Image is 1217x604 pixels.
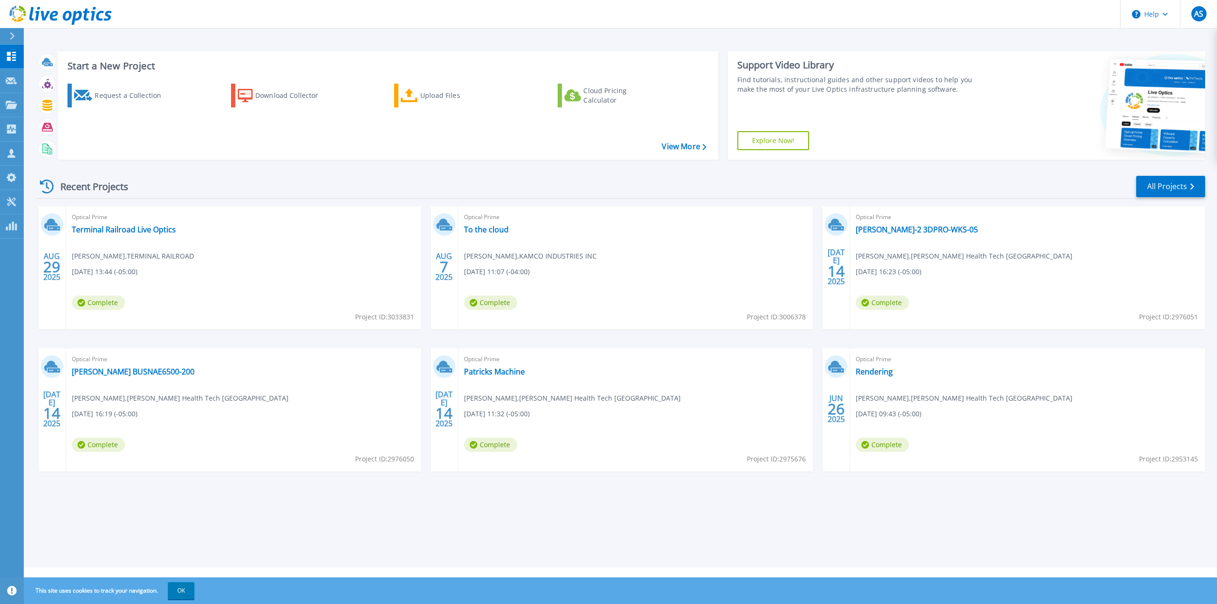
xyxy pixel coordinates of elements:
[255,86,331,105] div: Download Collector
[72,438,125,452] span: Complete
[856,251,1072,261] span: [PERSON_NAME] , [PERSON_NAME] Health Tech [GEOGRAPHIC_DATA]
[72,409,137,419] span: [DATE] 16:19 (-05:00)
[355,454,414,464] span: Project ID: 2976050
[856,367,893,376] a: Rendering
[828,267,845,275] span: 14
[747,454,806,464] span: Project ID: 2975676
[662,142,706,151] a: View More
[43,409,60,417] span: 14
[1194,10,1203,18] span: AS
[856,354,1199,364] span: Optical Prime
[26,582,194,599] span: This site uses cookies to track your navigation.
[72,354,415,364] span: Optical Prime
[72,225,176,234] a: Terminal Railroad Live Optics
[43,249,61,284] div: AUG 2025
[43,263,60,271] span: 29
[440,263,448,271] span: 7
[72,267,137,277] span: [DATE] 13:44 (-05:00)
[420,86,496,105] div: Upload Files
[464,393,681,403] span: [PERSON_NAME] , [PERSON_NAME] Health Tech [GEOGRAPHIC_DATA]
[72,212,415,222] span: Optical Prime
[558,84,664,107] a: Cloud Pricing Calculator
[737,75,984,94] div: Find tutorials, instructional guides and other support videos to help you make the most of your L...
[856,296,909,310] span: Complete
[737,59,984,71] div: Support Video Library
[435,392,453,426] div: [DATE] 2025
[828,405,845,413] span: 26
[827,392,845,426] div: JUN 2025
[72,251,194,261] span: [PERSON_NAME] , TERMINAL RAILROAD
[435,249,453,284] div: AUG 2025
[856,212,1199,222] span: Optical Prime
[72,393,289,403] span: [PERSON_NAME] , [PERSON_NAME] Health Tech [GEOGRAPHIC_DATA]
[68,84,174,107] a: Request a Collection
[464,438,517,452] span: Complete
[827,249,845,284] div: [DATE] 2025
[72,296,125,310] span: Complete
[95,86,171,105] div: Request a Collection
[464,367,525,376] a: Patricks Machine
[231,84,337,107] a: Download Collector
[68,61,706,71] h3: Start a New Project
[464,212,808,222] span: Optical Prime
[583,86,659,105] div: Cloud Pricing Calculator
[856,225,978,234] a: [PERSON_NAME]-2 3DPRO-WKS-05
[435,409,453,417] span: 14
[394,84,500,107] a: Upload Files
[747,312,806,322] span: Project ID: 3006378
[856,409,921,419] span: [DATE] 09:43 (-05:00)
[37,175,141,198] div: Recent Projects
[1139,312,1198,322] span: Project ID: 2976051
[464,225,509,234] a: To the cloud
[464,267,530,277] span: [DATE] 11:07 (-04:00)
[856,393,1072,403] span: [PERSON_NAME] , [PERSON_NAME] Health Tech [GEOGRAPHIC_DATA]
[737,131,810,150] a: Explore Now!
[464,251,597,261] span: [PERSON_NAME] , KAMCO INDUSTRIES INC
[464,296,517,310] span: Complete
[464,354,808,364] span: Optical Prime
[464,409,530,419] span: [DATE] 11:32 (-05:00)
[856,267,921,277] span: [DATE] 16:23 (-05:00)
[168,582,194,599] button: OK
[72,367,194,376] a: [PERSON_NAME] BUSNAE6500-200
[43,392,61,426] div: [DATE] 2025
[355,312,414,322] span: Project ID: 3033831
[1139,454,1198,464] span: Project ID: 2953145
[1136,176,1205,197] a: All Projects
[856,438,909,452] span: Complete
